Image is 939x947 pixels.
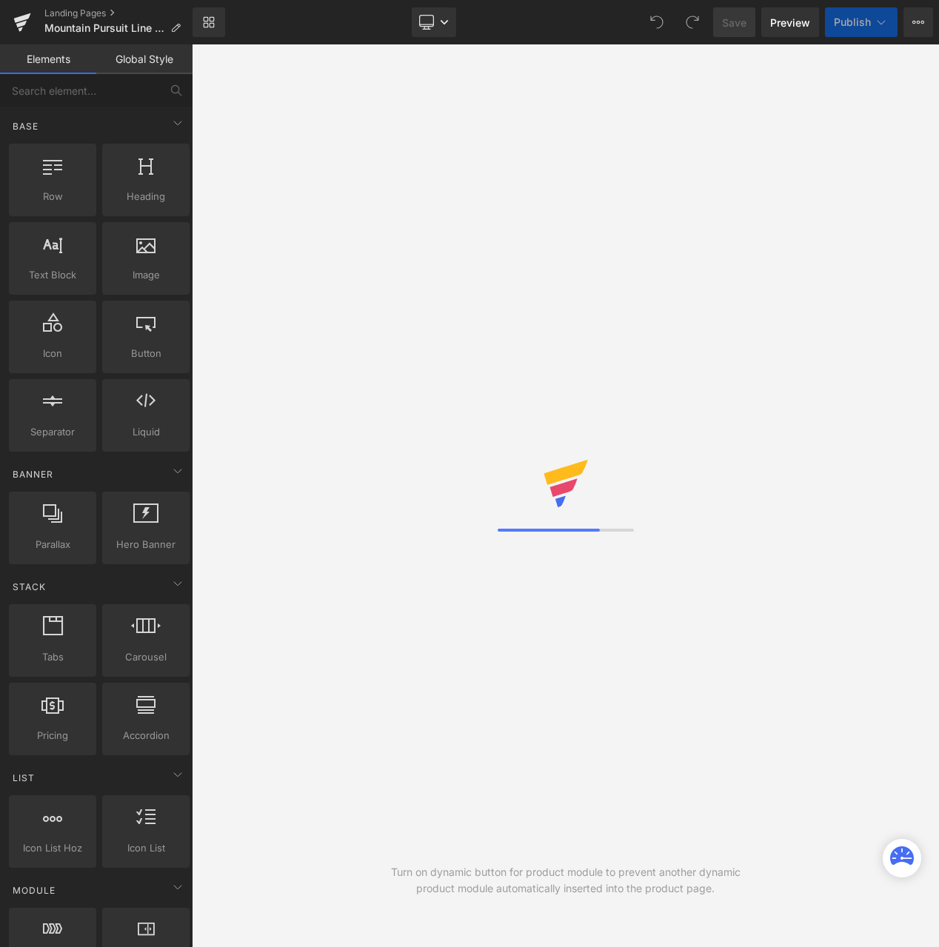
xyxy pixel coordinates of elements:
[11,883,57,897] span: Module
[11,119,40,133] span: Base
[107,537,185,552] span: Hero Banner
[107,346,185,361] span: Button
[13,537,92,552] span: Parallax
[13,346,92,361] span: Icon
[903,7,933,37] button: More
[11,467,55,481] span: Banner
[107,649,185,665] span: Carousel
[13,267,92,283] span: Text Block
[44,22,164,34] span: Mountain Pursuit Line Pre-Sale
[44,7,193,19] a: Landing Pages
[770,15,810,30] span: Preview
[13,189,92,204] span: Row
[761,7,819,37] a: Preview
[193,7,225,37] a: New Library
[11,580,47,594] span: Stack
[96,44,193,74] a: Global Style
[378,864,752,897] div: Turn on dynamic button for product module to prevent another dynamic product module automatically...
[107,424,185,440] span: Liquid
[107,728,185,743] span: Accordion
[107,267,185,283] span: Image
[11,771,36,785] span: List
[642,7,672,37] button: Undo
[834,16,871,28] span: Publish
[678,7,707,37] button: Redo
[13,728,92,743] span: Pricing
[107,840,185,856] span: Icon List
[13,424,92,440] span: Separator
[107,189,185,204] span: Heading
[722,15,746,30] span: Save
[13,840,92,856] span: Icon List Hoz
[825,7,898,37] button: Publish
[13,649,92,665] span: Tabs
